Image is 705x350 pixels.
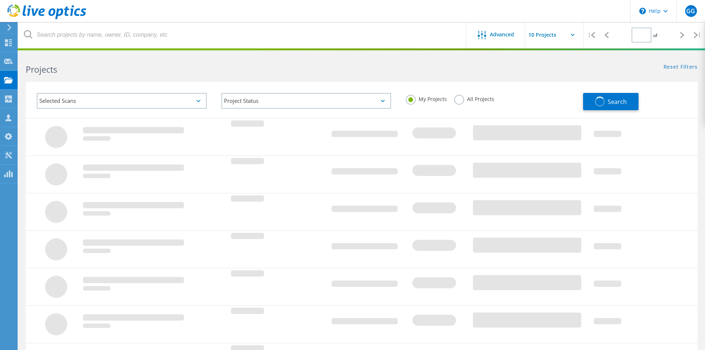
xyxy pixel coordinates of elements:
div: | [584,22,599,48]
div: Selected Scans [37,93,207,109]
div: Project Status [221,93,391,109]
span: Search [608,98,627,106]
a: Live Optics Dashboard [7,15,86,21]
a: Reset Filters [664,64,698,71]
button: Search [583,93,639,110]
span: of [653,32,657,39]
span: GG [686,8,695,14]
label: My Projects [406,95,447,102]
svg: \n [639,8,646,14]
label: All Projects [454,95,494,102]
input: Search projects by name, owner, ID, company, etc [18,22,467,48]
span: Advanced [490,32,514,37]
b: Projects [26,64,57,75]
div: | [690,22,705,48]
